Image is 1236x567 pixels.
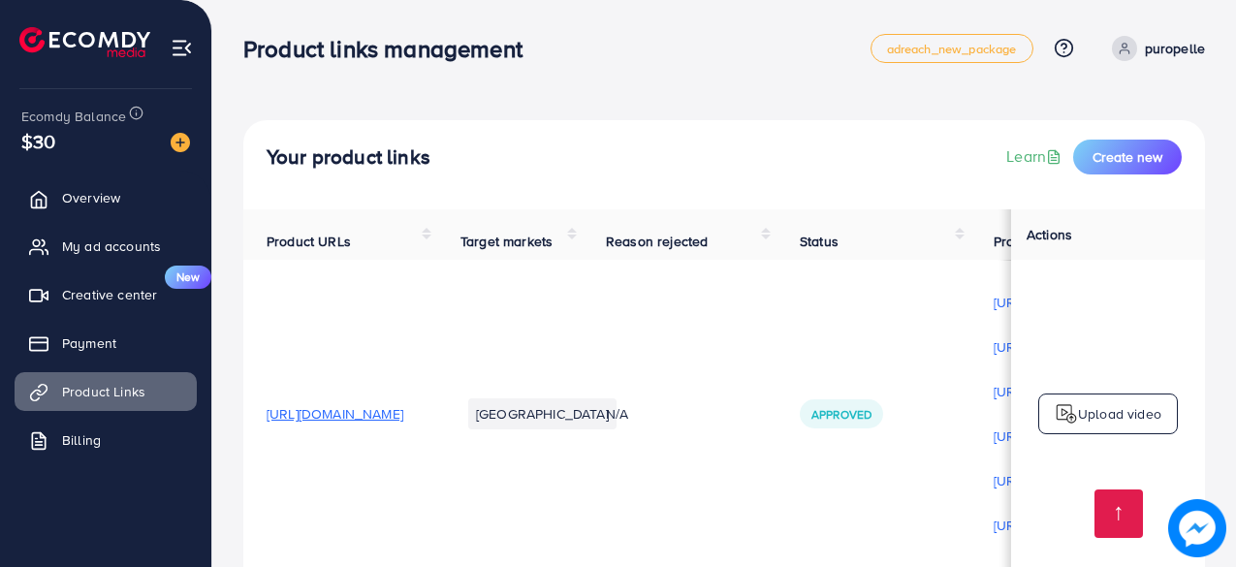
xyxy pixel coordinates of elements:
span: Ecomdy Balance [21,107,126,126]
span: $30 [21,127,55,155]
p: [URL][DOMAIN_NAME] [994,425,1130,448]
span: Reason rejected [606,232,708,251]
p: [URL][DOMAIN_NAME] [994,380,1130,403]
img: image [1168,499,1226,557]
a: Payment [15,324,197,362]
p: puropelle [1145,37,1205,60]
span: N/A [606,404,628,424]
li: [GEOGRAPHIC_DATA] [468,398,617,429]
p: [URL][DOMAIN_NAME] [994,514,1130,537]
span: Approved [811,406,872,423]
span: Product URLs [267,232,351,251]
span: My ad accounts [62,236,161,256]
img: logo [19,27,150,57]
span: Overview [62,188,120,207]
img: logo [1055,402,1078,425]
img: menu [171,37,193,59]
p: Upload video [1078,402,1161,425]
span: Product video [994,232,1079,251]
span: Target markets [460,232,553,251]
a: puropelle [1104,36,1205,61]
a: Learn [1006,145,1065,168]
h3: Product links management [243,35,538,63]
span: Create new [1093,147,1162,167]
img: image [171,133,190,152]
a: Overview [15,178,197,217]
span: Status [800,232,839,251]
p: [URL][DOMAIN_NAME] [994,291,1130,314]
a: Billing [15,421,197,459]
a: My ad accounts [15,227,197,266]
span: [URL][DOMAIN_NAME] [267,404,403,424]
span: Payment [62,333,116,353]
a: adreach_new_package [871,34,1033,63]
a: Creative centerNew [15,275,197,314]
p: [URL][DOMAIN_NAME] [994,469,1130,492]
a: Product Links [15,372,197,411]
p: [URL][DOMAIN_NAME] [994,335,1130,359]
span: Product Links [62,382,145,401]
button: Create new [1073,140,1182,174]
span: adreach_new_package [887,43,1017,55]
span: Billing [62,430,101,450]
span: New [165,266,211,289]
h4: Your product links [267,145,430,170]
span: Actions [1027,225,1072,244]
span: Creative center [62,285,157,304]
